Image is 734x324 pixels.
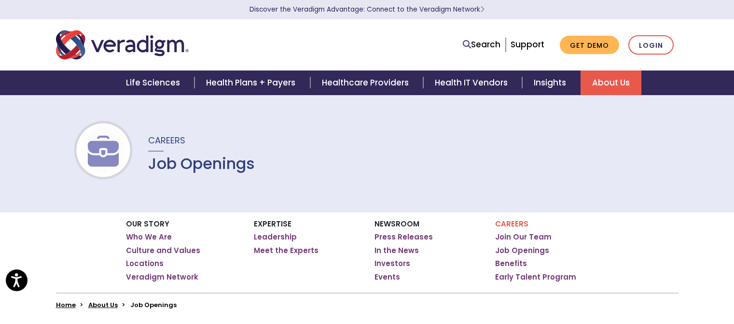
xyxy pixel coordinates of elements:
[148,134,185,146] span: Careers
[495,232,552,242] a: Join Our Team
[254,246,319,255] a: Meet the Experts
[495,246,549,255] a: Job Openings
[126,259,164,268] a: Locations
[423,70,522,95] a: Health IT Vendors
[56,29,189,61] img: Veradigm logo
[249,5,485,14] a: Discover the Veradigm Advantage: Connect to the Veradigm NetworkLearn More
[480,5,485,14] span: Learn More
[511,39,544,50] a: Support
[628,35,674,55] a: Login
[495,259,527,268] a: Benefits
[374,272,400,282] a: Events
[495,272,576,282] a: Early Talent Program
[56,300,76,310] a: Home
[463,38,500,51] a: Search
[126,272,198,282] a: Veradigm Network
[114,70,194,95] a: Life Sciences
[374,259,410,268] a: Investors
[560,36,619,55] a: Get Demo
[194,70,310,95] a: Health Plans + Payers
[581,70,641,95] a: About Us
[126,232,172,242] a: Who We Are
[126,246,200,255] a: Culture and Values
[254,232,297,242] a: Leadership
[522,70,581,95] a: Insights
[374,246,419,255] a: In the News
[88,300,118,310] a: About Us
[374,232,433,242] a: Press Releases
[310,70,423,95] a: Healthcare Providers
[148,155,255,173] h1: Job Openings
